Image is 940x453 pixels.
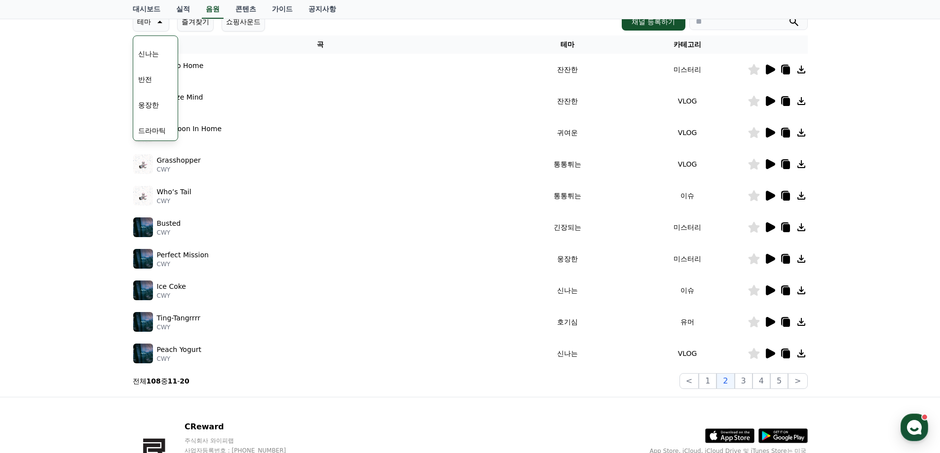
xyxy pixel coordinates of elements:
[157,281,186,292] p: Ice Coke
[133,344,153,363] img: music
[157,155,201,166] p: Grasshopper
[752,373,770,389] button: 4
[628,211,748,243] td: 미스터리
[134,43,163,65] button: 신나는
[508,35,628,54] th: 테마
[133,35,508,54] th: 곡
[628,306,748,338] td: 유머
[157,218,181,229] p: Busted
[628,243,748,275] td: 미스터리
[133,376,189,386] p: 전체 중 -
[735,373,752,389] button: 3
[716,373,734,389] button: 2
[168,377,177,385] strong: 11
[157,345,201,355] p: Peach Yogurt
[628,338,748,369] td: VLOG
[679,373,699,389] button: <
[157,61,204,71] p: Way To Home
[628,275,748,306] td: 이슈
[65,313,127,337] a: 대화
[770,373,788,389] button: 5
[133,312,153,332] img: music
[134,69,156,90] button: 반전
[133,280,153,300] img: music
[157,124,222,134] p: Afternoon In Home
[508,85,628,117] td: 잔잔한
[152,327,164,335] span: 설정
[508,338,628,369] td: 신나는
[133,12,169,32] button: 테마
[185,437,305,445] p: 주식회사 와이피랩
[157,250,209,260] p: Perfect Mission
[137,15,151,29] p: 테마
[127,313,189,337] a: 설정
[628,180,748,211] td: 이슈
[133,249,153,269] img: music
[133,217,153,237] img: music
[185,421,305,433] p: CReward
[157,260,209,268] p: CWY
[180,377,189,385] strong: 20
[90,328,102,336] span: 대화
[133,186,153,206] img: music
[177,12,214,32] button: 즐겨찾기
[3,313,65,337] a: 홈
[147,377,161,385] strong: 108
[508,306,628,338] td: 호기심
[134,94,163,116] button: 웅장한
[628,117,748,148] td: VLOG
[157,355,201,363] p: CWY
[508,211,628,243] td: 긴장되는
[508,117,628,148] td: 귀여운
[508,275,628,306] td: 신나는
[157,71,204,79] p: CWY
[157,292,186,300] p: CWY
[628,148,748,180] td: VLOG
[628,35,748,54] th: 카테고리
[628,85,748,117] td: VLOG
[788,373,807,389] button: >
[508,243,628,275] td: 웅장한
[157,313,200,323] p: Ting-Tangrrrr
[508,148,628,180] td: 통통튀는
[157,134,222,142] p: CWY
[134,120,170,141] button: 드라마틱
[157,92,203,103] p: Agonize Mind
[508,54,628,85] td: 잔잔한
[157,103,203,110] p: CWY
[699,373,716,389] button: 1
[157,323,200,331] p: CWY
[622,13,685,31] button: 채널 등록하기
[508,180,628,211] td: 통통튀는
[222,12,265,32] button: 쇼핑사운드
[157,166,201,174] p: CWY
[628,54,748,85] td: 미스터리
[157,229,181,237] p: CWY
[31,327,37,335] span: 홈
[157,187,191,197] p: Who’s Tail
[133,154,153,174] img: music
[157,197,191,205] p: CWY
